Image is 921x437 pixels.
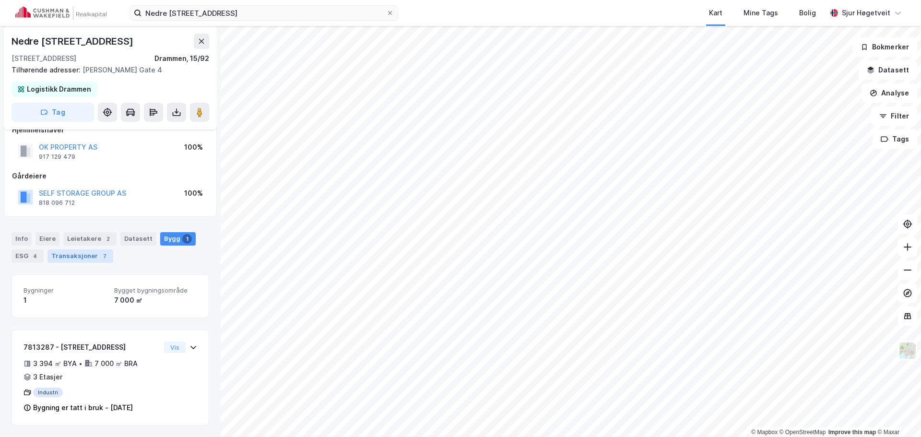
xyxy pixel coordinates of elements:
[24,286,106,295] span: Bygninger
[12,232,32,246] div: Info
[873,391,921,437] div: Kontrollprogram for chat
[114,286,197,295] span: Bygget bygningsområde
[35,232,59,246] div: Eiere
[63,232,117,246] div: Leietakere
[120,232,156,246] div: Datasett
[39,153,75,161] div: 917 129 479
[114,295,197,306] div: 7 000 ㎡
[873,391,921,437] iframe: Chat Widget
[27,83,91,95] div: Logistikk Drammen
[94,358,138,369] div: 7 000 ㎡ BRA
[12,53,76,64] div: [STREET_ADDRESS]
[751,429,778,436] a: Mapbox
[33,402,133,413] div: Bygning er tatt i bruk - [DATE]
[842,7,890,19] div: Sjur Høgetveit
[142,6,386,20] input: Søk på adresse, matrikkel, gårdeiere, leietakere eller personer
[39,199,75,207] div: 818 096 712
[103,234,113,244] div: 2
[164,342,186,353] button: Vis
[30,251,40,261] div: 4
[12,103,94,122] button: Tag
[862,83,917,103] button: Analyse
[184,142,203,153] div: 100%
[828,429,876,436] a: Improve this map
[100,251,109,261] div: 7
[160,232,196,246] div: Bygg
[12,170,209,182] div: Gårdeiere
[154,53,209,64] div: Drammen, 15/92
[873,130,917,149] button: Tags
[33,358,77,369] div: 3 394 ㎡ BYA
[12,124,209,136] div: Hjemmelshaver
[24,295,106,306] div: 1
[12,249,44,263] div: ESG
[709,7,722,19] div: Kart
[779,429,826,436] a: OpenStreetMap
[744,7,778,19] div: Mine Tags
[859,60,917,80] button: Datasett
[15,6,106,20] img: cushman-wakefield-realkapital-logo.202ea83816669bd177139c58696a8fa1.svg
[47,249,113,263] div: Transaksjoner
[182,234,192,244] div: 1
[24,342,160,353] div: 7813287 - [STREET_ADDRESS]
[852,37,917,57] button: Bokmerker
[898,342,917,360] img: Z
[12,64,201,76] div: [PERSON_NAME] Gate 4
[33,371,62,383] div: 3 Etasjer
[12,66,83,74] span: Tilhørende adresser:
[184,188,203,199] div: 100%
[799,7,816,19] div: Bolig
[12,34,135,49] div: Nedre [STREET_ADDRESS]
[871,106,917,126] button: Filter
[79,360,83,367] div: •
